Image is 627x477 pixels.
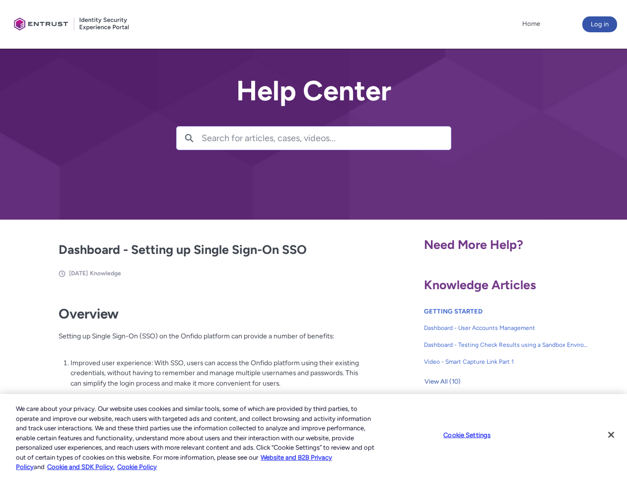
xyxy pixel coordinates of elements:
[424,353,589,370] a: Video - Smart Capture Link Part 1
[47,463,115,471] a: Cookie and SDK Policy.
[176,76,451,106] h2: Help Center
[70,358,359,389] p: Improved user experience: With SSO, users can access the Onfido platform using their existing cre...
[424,308,483,315] a: GETTING STARTED
[600,424,622,446] button: Close
[436,425,498,445] button: Cookie Settings
[59,306,119,322] strong: Overview
[582,16,617,32] button: Log in
[177,127,202,150] button: Search
[202,127,451,150] input: Search for articles, cases, videos...
[59,331,359,351] p: Setting up Single Sign-On (SSO) on the Onfido platform can provide a number of benefits:
[424,277,536,292] span: Knowledge Articles
[16,404,376,472] div: We care about your privacy. Our website uses cookies and similar tools, some of which are provide...
[69,270,88,277] span: [DATE]
[90,269,121,278] li: Knowledge
[520,16,543,31] a: Home
[424,319,589,336] a: Dashboard - User Accounts Management
[424,323,589,332] span: Dashboard - User Accounts Management
[424,237,523,252] span: Need More Help?
[424,374,461,389] span: View All (10)
[59,240,359,259] h2: Dashboard - Setting up Single Sign-On SSO
[424,340,589,349] span: Dashboard - Testing Check Results using a Sandbox Environment
[117,463,157,471] a: Cookie Policy
[424,357,589,366] span: Video - Smart Capture Link Part 1
[424,336,589,353] a: Dashboard - Testing Check Results using a Sandbox Environment
[424,374,461,390] button: View All (10)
